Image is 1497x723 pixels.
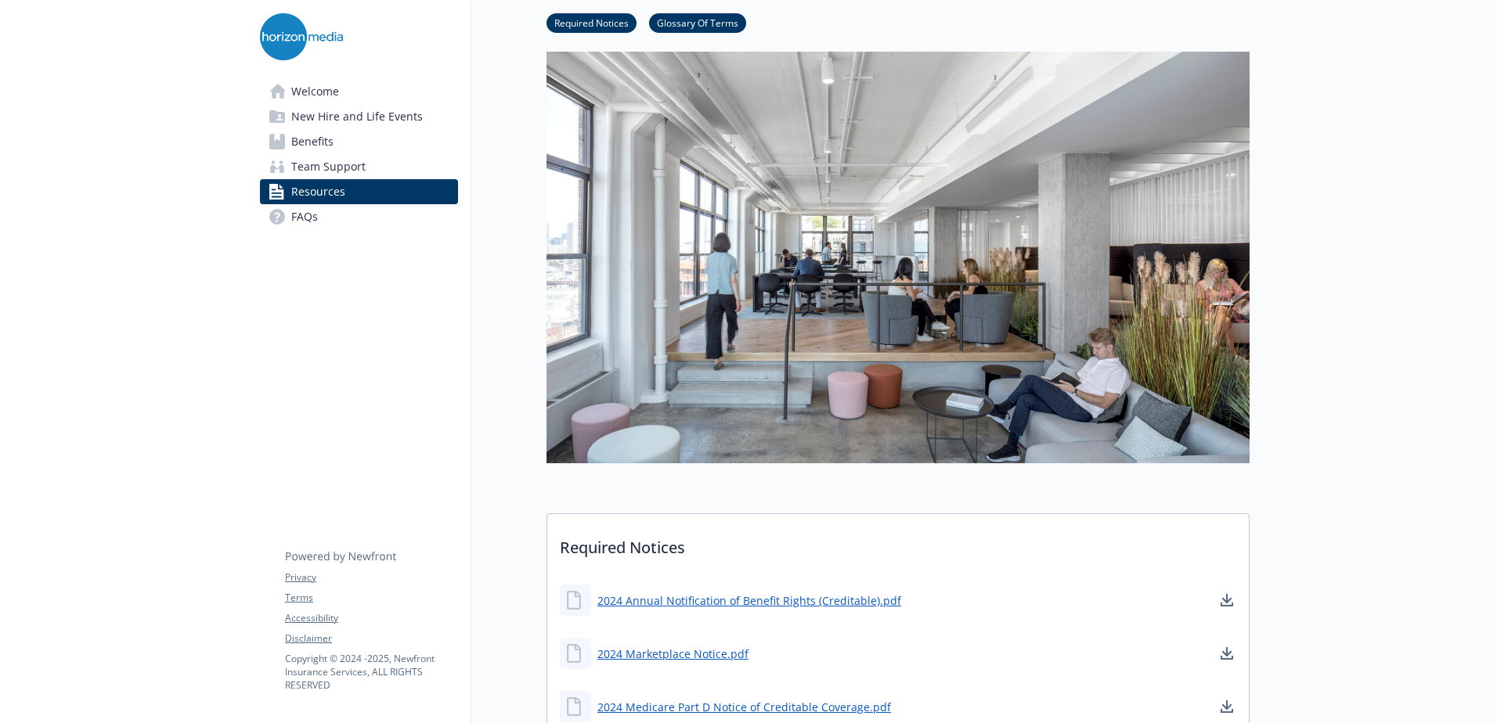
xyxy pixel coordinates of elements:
span: New Hire and Life Events [291,104,423,129]
span: Team Support [291,154,366,179]
p: Required Notices [547,514,1249,572]
a: Resources [260,179,458,204]
a: download document [1217,697,1236,716]
a: 2024 Marketplace Notice.pdf [597,646,748,662]
a: FAQs [260,204,458,229]
a: Privacy [285,570,457,585]
a: Terms [285,591,457,605]
span: Welcome [291,79,339,104]
a: Benefits [260,129,458,154]
a: Required Notices [546,15,637,30]
span: Benefits [291,129,334,154]
a: New Hire and Life Events [260,104,458,129]
a: 2024 Annual Notification of Benefit Rights (Creditable).pdf [597,592,901,609]
a: Accessibility [285,611,457,625]
a: Team Support [260,154,458,179]
a: download document [1217,644,1236,663]
a: download document [1217,591,1236,610]
span: Resources [291,179,345,204]
a: Glossary Of Terms [649,15,746,30]
a: Disclaimer [285,631,457,646]
p: Copyright © 2024 - 2025 , Newfront Insurance Services, ALL RIGHTS RESERVED [285,652,457,692]
a: 2024 Medicare Part D Notice of Creditable Coverage.pdf [597,699,891,715]
span: FAQs [291,204,318,229]
img: resources page banner [546,52,1250,463]
a: Welcome [260,79,458,104]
